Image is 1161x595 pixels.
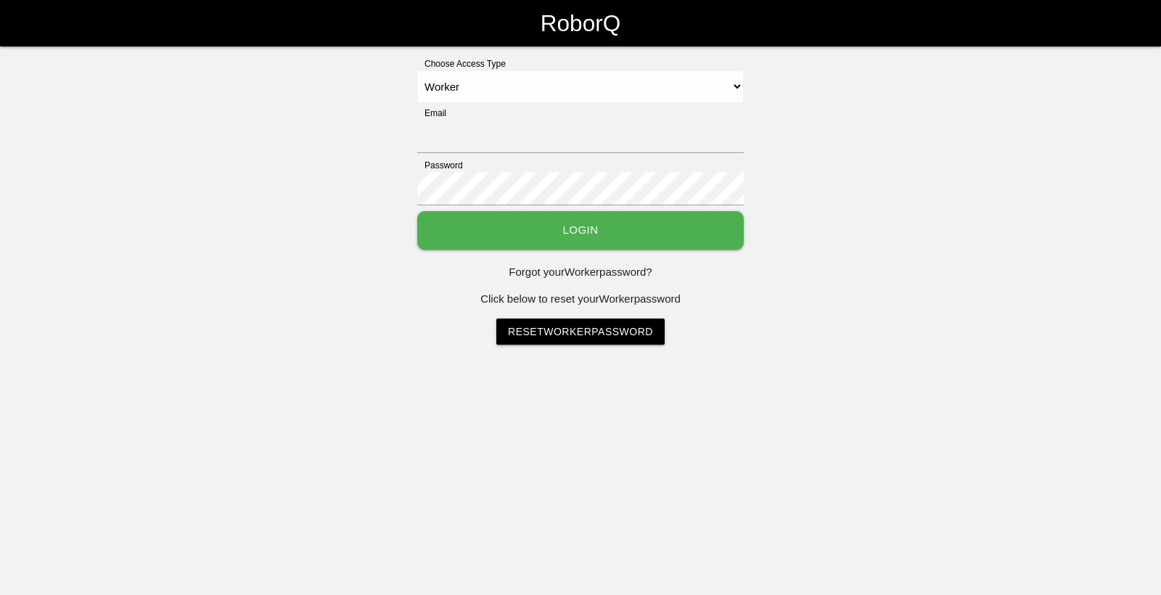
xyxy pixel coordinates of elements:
[417,107,446,120] label: Email
[417,264,744,281] p: Forgot your Worker password?
[417,159,463,172] label: Password
[417,211,744,250] button: Login
[417,291,744,308] p: Click below to reset your Worker password
[496,319,665,345] a: ResetWorkerPassword
[417,57,506,70] label: Choose Access Type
